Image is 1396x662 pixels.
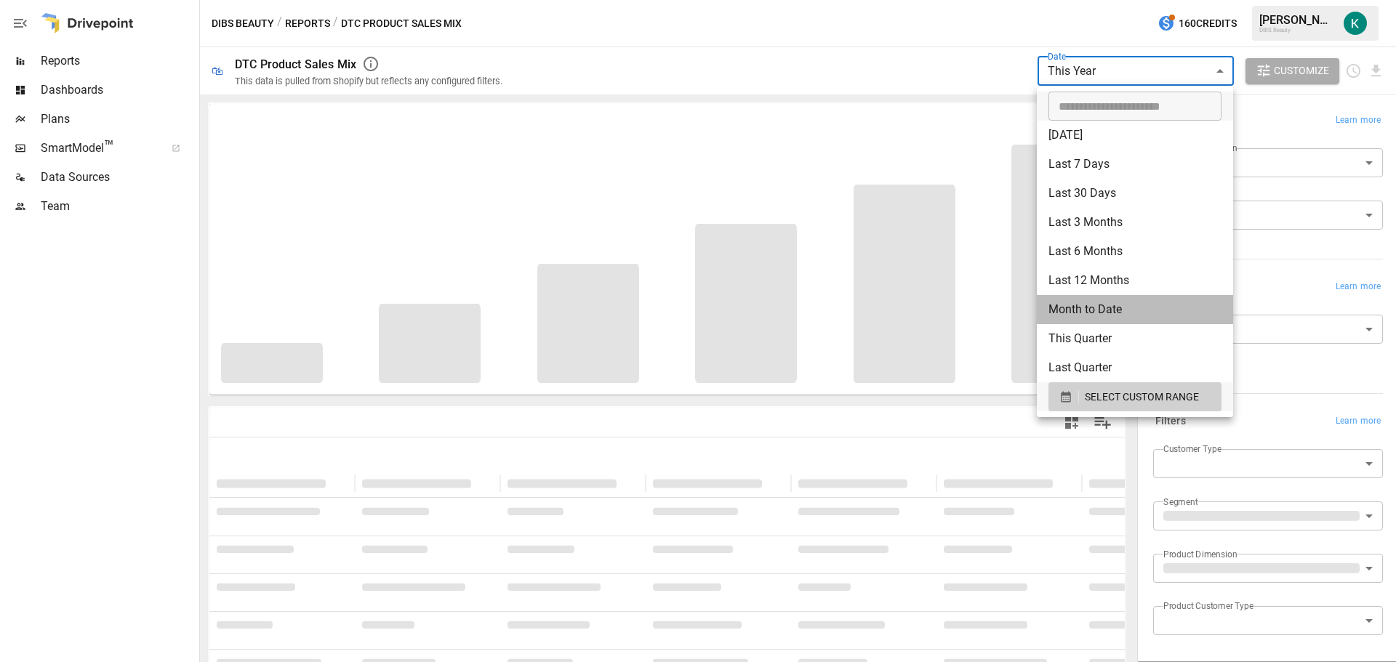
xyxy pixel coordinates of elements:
li: Last 6 Months [1037,237,1233,266]
li: Last 3 Months [1037,208,1233,237]
button: SELECT CUSTOM RANGE [1048,382,1221,411]
li: [DATE] [1037,121,1233,150]
li: Last 7 Days [1037,150,1233,179]
span: SELECT CUSTOM RANGE [1085,388,1199,406]
li: Month to Date [1037,295,1233,324]
li: Last Quarter [1037,353,1233,382]
li: Last 12 Months [1037,266,1233,295]
li: This Quarter [1037,324,1233,353]
li: Last 30 Days [1037,179,1233,208]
